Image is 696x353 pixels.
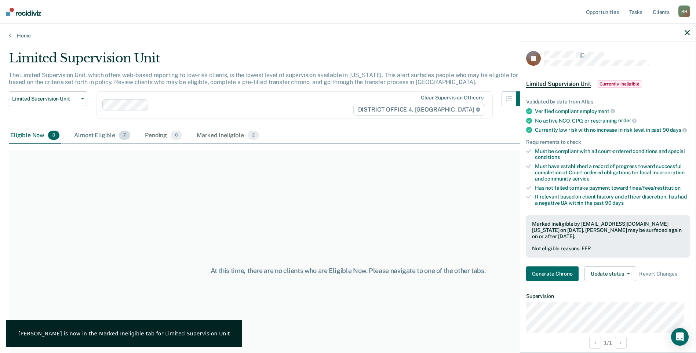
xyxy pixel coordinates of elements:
[119,131,130,140] span: 7
[597,80,642,88] span: Currently ineligible
[9,32,687,39] a: Home
[9,128,61,144] div: Eligible Now
[9,51,531,72] div: Limited Supervision Unit
[618,117,637,123] span: order
[353,104,485,116] span: DISTRICT OFFICE 4, [GEOGRAPHIC_DATA]
[520,72,696,96] div: Limited Supervision UnitCurrently ineligible
[678,6,690,17] div: H H
[629,185,681,191] span: fines/fees/restitution
[535,127,690,133] div: Currently low risk with no increase in risk level in past 90
[572,176,590,182] span: service
[520,333,696,352] div: 1 / 1
[615,337,627,349] button: Next Opportunity
[179,267,518,275] div: At this time, there are no clients who are Eligible Now. Please navigate to one of the other tabs.
[639,271,677,277] span: Revert Changes
[535,163,690,182] div: Must have established a record of progress toward successful completion of Court-ordered obligati...
[526,293,690,299] dt: Supervision
[48,131,59,140] span: 0
[526,266,582,281] a: Navigate to form link
[526,266,579,281] button: Generate Chrono
[535,185,690,191] div: Has not failed to make payment toward
[248,131,259,140] span: 2
[12,96,78,102] span: Limited Supervision Unit
[535,117,690,124] div: No active NCO, CPO, or restraining
[532,221,684,239] div: Marked ineligible by [EMAIL_ADDRESS][DOMAIN_NAME][US_STATE] on [DATE]. [PERSON_NAME] may be surfa...
[6,8,41,16] img: Recidiviz
[580,108,615,114] span: employment
[73,128,132,144] div: Almost Eligible
[526,139,690,145] div: Requirements to check
[18,330,230,337] div: [PERSON_NAME] is now in the Marked Ineligible tab for Limited Supervision Unit
[171,131,182,140] span: 0
[421,95,483,101] div: Clear supervision officers
[535,194,690,206] div: If relevant based on client history and officer discretion, has had a negative UA within the past 90
[532,245,684,252] div: Not eligible reasons: FFR
[589,337,601,349] button: Previous Opportunity
[526,99,690,105] div: Validated by data from Atlas
[671,328,689,346] div: Open Intercom Messenger
[670,127,686,133] span: days
[143,128,183,144] div: Pending
[584,266,636,281] button: Update status
[526,80,591,88] span: Limited Supervision Unit
[535,148,690,161] div: Must be compliant with all court-ordered conditions and special conditions
[612,200,623,206] span: days
[195,128,260,144] div: Marked Ineligible
[535,108,690,114] div: Verified compliant
[9,72,531,85] p: The Limited Supervision Unit, which offers web-based reporting to low-risk clients, is the lowest...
